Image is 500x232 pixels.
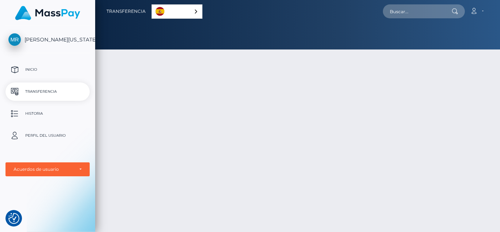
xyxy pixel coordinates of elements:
[152,5,202,18] a: Español
[5,82,90,101] a: Transferencia
[5,60,90,79] a: Inicio
[8,108,87,119] p: Historia
[5,36,90,43] span: [PERSON_NAME][US_STATE]
[107,4,146,19] a: Transferencia
[8,86,87,97] p: Transferencia
[15,6,80,20] img: MassPay
[5,104,90,123] a: Historia
[152,4,202,19] aside: Language selected: Español
[383,4,452,18] input: Buscar...
[8,130,87,141] p: Perfil del usuario
[8,64,87,75] p: Inicio
[152,4,202,19] div: Language
[8,213,19,224] button: Consent Preferences
[8,213,19,224] img: Revisit consent button
[14,166,74,172] div: Acuerdos de usuario
[5,126,90,145] a: Perfil del usuario
[5,162,90,176] button: Acuerdos de usuario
